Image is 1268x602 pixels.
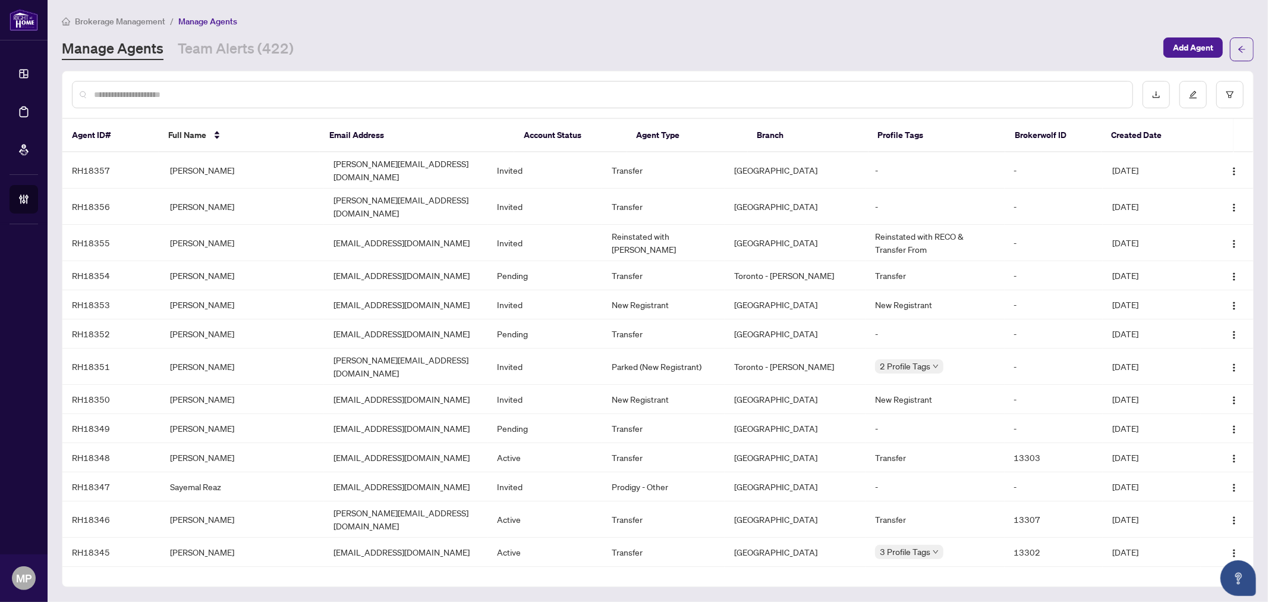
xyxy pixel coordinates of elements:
button: Logo [1225,390,1244,409]
li: / [170,14,174,28]
td: Transfer [866,443,1005,472]
td: [PERSON_NAME][EMAIL_ADDRESS][DOMAIN_NAME] [324,152,487,189]
td: Transfer [602,538,725,567]
td: - [1005,225,1103,261]
td: - [1005,472,1103,501]
td: Invited [487,349,602,385]
td: - [1005,385,1103,414]
td: - [866,472,1005,501]
th: Full Name [159,119,320,152]
td: Active [487,538,602,567]
th: Agent Type [627,119,748,152]
button: filter [1216,81,1244,108]
td: [DATE] [1103,414,1201,443]
td: - [1005,152,1103,189]
td: Active [487,501,602,538]
td: [GEOGRAPHIC_DATA] [725,189,866,225]
td: RH18347 [62,472,161,501]
th: Profile Tags [869,119,1005,152]
td: Toronto - [PERSON_NAME] [725,261,866,290]
td: [EMAIL_ADDRESS][DOMAIN_NAME] [324,290,487,319]
button: Logo [1225,477,1244,496]
td: - [866,152,1005,189]
span: MP [16,570,32,587]
button: Logo [1225,295,1244,314]
th: Account Status [514,119,627,152]
button: Add Agent [1163,37,1223,58]
button: Logo [1225,543,1244,562]
td: [GEOGRAPHIC_DATA] [725,225,866,261]
td: Active [487,443,602,472]
td: [GEOGRAPHIC_DATA] [725,290,866,319]
button: Logo [1225,510,1244,529]
td: Pending [487,261,602,290]
td: [GEOGRAPHIC_DATA] [725,472,866,501]
td: Transfer [602,319,725,349]
td: [DATE] [1103,290,1201,319]
td: [DATE] [1103,319,1201,349]
span: edit [1189,90,1197,99]
td: [PERSON_NAME][EMAIL_ADDRESS][DOMAIN_NAME] [324,189,487,225]
th: Agent ID# [62,119,159,152]
td: [EMAIL_ADDRESS][DOMAIN_NAME] [324,261,487,290]
span: Add Agent [1173,38,1213,57]
td: [GEOGRAPHIC_DATA] [725,152,866,189]
td: [PERSON_NAME] [161,567,324,596]
td: 13303 [1005,443,1103,472]
img: Logo [1229,167,1239,176]
td: New Registrant [866,385,1005,414]
td: RH18356 [62,189,161,225]
span: filter [1226,90,1234,99]
td: [PERSON_NAME][EMAIL_ADDRESS][DOMAIN_NAME] [324,349,487,385]
td: [EMAIL_ADDRESS][DOMAIN_NAME] [324,225,487,261]
td: New Registrant [602,290,725,319]
td: - [1005,567,1103,596]
td: RH18351 [62,349,161,385]
td: [EMAIL_ADDRESS][DOMAIN_NAME] [324,385,487,414]
td: [PERSON_NAME] [161,385,324,414]
td: [DATE] [1103,501,1201,538]
td: [GEOGRAPHIC_DATA] [725,414,866,443]
td: [GEOGRAPHIC_DATA] [725,567,866,596]
td: [DATE] [1103,567,1201,596]
span: Full Name [168,128,206,142]
img: Logo [1229,272,1239,281]
td: [GEOGRAPHIC_DATA] [725,538,866,567]
td: RH18352 [62,319,161,349]
td: RH18357 [62,152,161,189]
td: [DATE] [1103,538,1201,567]
img: Logo [1229,454,1239,463]
img: Logo [1229,330,1239,340]
td: [DATE] [1103,443,1201,472]
td: [EMAIL_ADDRESS][DOMAIN_NAME] [324,443,487,472]
span: 3 Profile Tags [880,545,930,559]
td: Pending [487,319,602,349]
a: Manage Agents [62,39,163,60]
td: [PERSON_NAME] [161,261,324,290]
td: Transfer [866,501,1005,538]
td: RH18344 [62,567,161,596]
td: RH18354 [62,261,161,290]
td: [PERSON_NAME] [161,414,324,443]
td: Transfer [602,443,725,472]
td: New Registrant [602,385,725,414]
img: Logo [1229,548,1239,558]
td: - [866,414,1005,443]
td: RH18345 [62,538,161,567]
img: Logo [1229,363,1239,372]
td: [EMAIL_ADDRESS][DOMAIN_NAME] [324,567,487,596]
td: - [1005,319,1103,349]
td: - [866,189,1005,225]
td: RH18353 [62,290,161,319]
img: logo [10,9,38,31]
td: - [1005,349,1103,385]
td: [DATE] [1103,152,1201,189]
td: Transfer [602,414,725,443]
td: Transfer [602,261,725,290]
td: Invited [487,385,602,414]
td: [PERSON_NAME] [161,225,324,261]
td: Pending [487,414,602,443]
td: Transfer [602,501,725,538]
button: Logo [1225,161,1244,180]
td: - [1005,290,1103,319]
